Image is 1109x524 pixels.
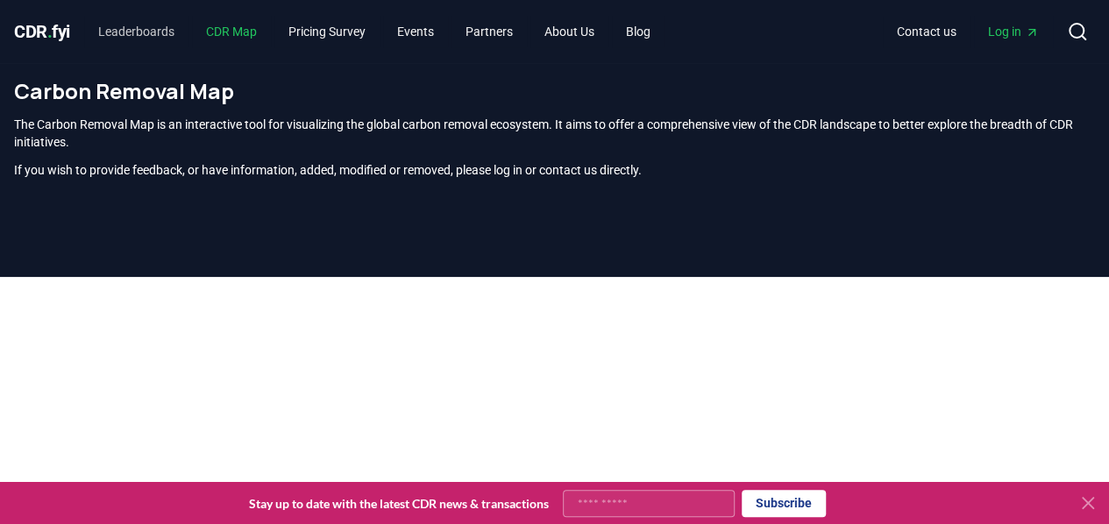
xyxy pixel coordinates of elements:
p: If you wish to provide feedback, or have information, added, modified or removed, please log in o... [14,161,1095,179]
span: Log in [988,23,1039,40]
a: Pricing Survey [274,16,380,47]
a: Blog [612,16,665,47]
span: . [47,21,53,42]
a: CDR.fyi [14,19,70,44]
nav: Main [883,16,1053,47]
h1: Carbon Removal Map [14,77,1095,105]
a: Contact us [883,16,970,47]
span: CDR fyi [14,21,70,42]
a: Log in [974,16,1053,47]
a: CDR Map [192,16,271,47]
a: Leaderboards [84,16,188,47]
p: The Carbon Removal Map is an interactive tool for visualizing the global carbon removal ecosystem... [14,116,1095,151]
a: Events [383,16,448,47]
a: About Us [530,16,608,47]
nav: Main [84,16,665,47]
a: Partners [451,16,527,47]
